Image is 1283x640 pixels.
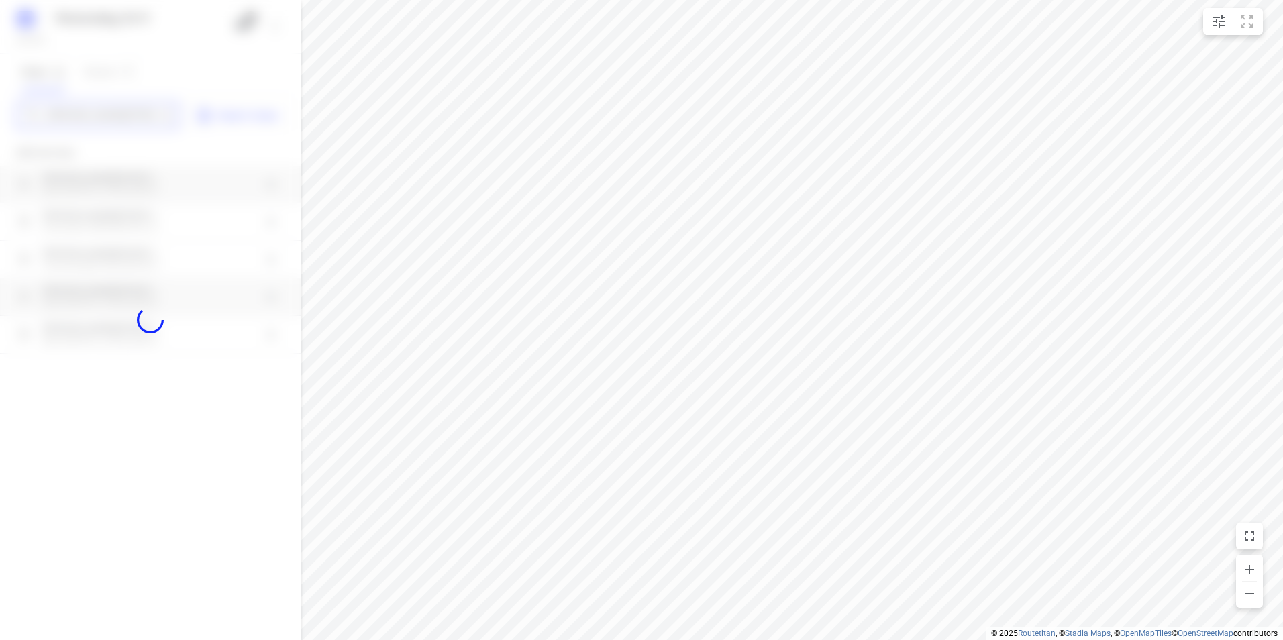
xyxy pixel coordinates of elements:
div: small contained button group [1203,8,1263,35]
a: OpenMapTiles [1120,629,1172,638]
li: © 2025 , © , © © contributors [991,629,1278,638]
a: Stadia Maps [1065,629,1111,638]
button: Map settings [1206,8,1233,35]
a: Routetitan [1018,629,1056,638]
a: OpenStreetMap [1178,629,1233,638]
